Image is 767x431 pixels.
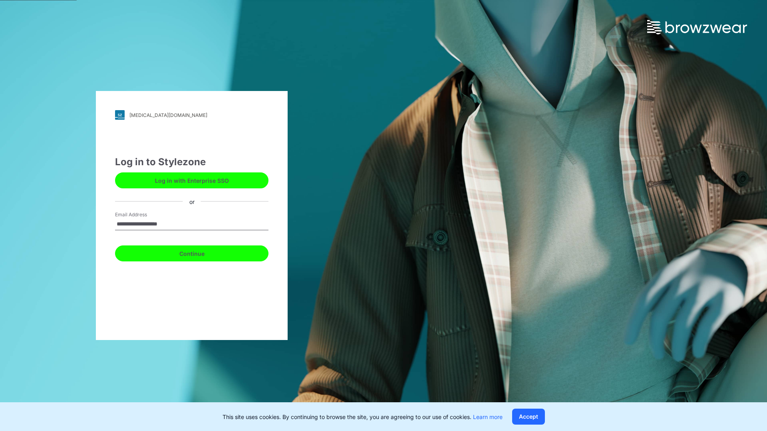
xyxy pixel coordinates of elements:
button: Accept [512,409,545,425]
img: browzwear-logo.73288ffb.svg [647,20,747,34]
button: Continue [115,245,268,261]
a: [MEDICAL_DATA][DOMAIN_NAME] [115,110,268,120]
p: This site uses cookies. By continuing to browse the site, you are agreeing to our use of cookies. [223,413,503,421]
div: or [183,197,201,206]
img: svg+xml;base64,PHN2ZyB3aWR0aD0iMjgiIGhlaWdodD0iMjgiIHZpZXdCb3g9IjAgMCAyOCAyOCIgZmlsbD0ibm9uZSIgeG... [115,110,125,120]
label: Email Address [115,211,171,218]
div: [MEDICAL_DATA][DOMAIN_NAME] [129,112,207,118]
div: Log in to Stylezone [115,155,268,169]
a: Learn more [473,413,503,420]
button: Log in with Enterprise SSO [115,172,268,188]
